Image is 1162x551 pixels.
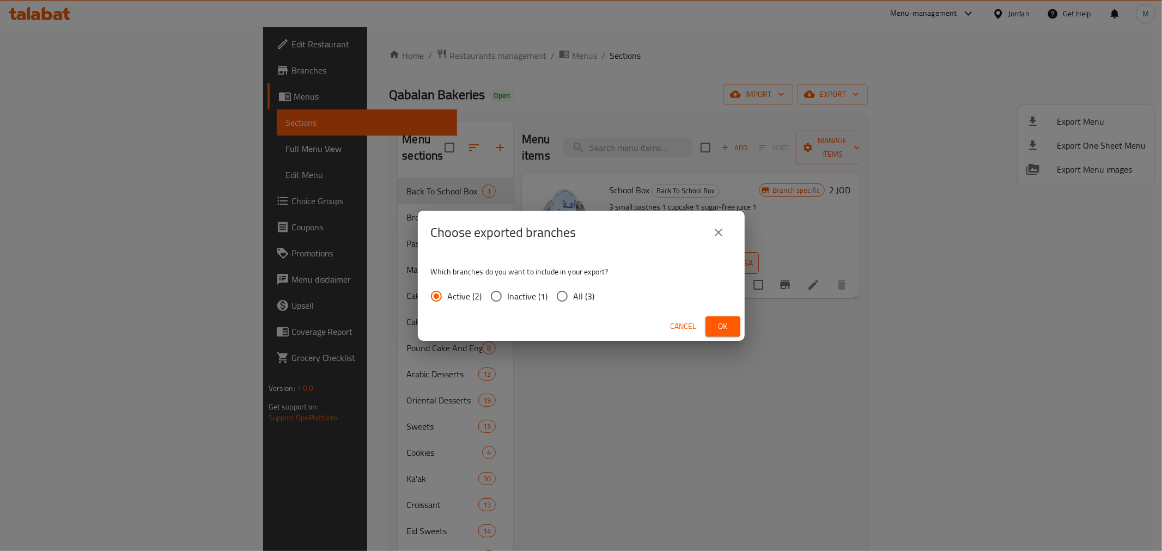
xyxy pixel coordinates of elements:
[705,316,740,336] button: Ok
[508,290,548,303] span: Inactive (1)
[574,290,595,303] span: All (3)
[431,224,576,241] h2: Choose exported branches
[666,316,701,336] button: Cancel
[431,266,732,277] p: Which branches do you want to include in your export?
[448,290,482,303] span: Active (2)
[714,320,732,333] span: Ok
[671,320,697,333] span: Cancel
[705,219,732,246] button: close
